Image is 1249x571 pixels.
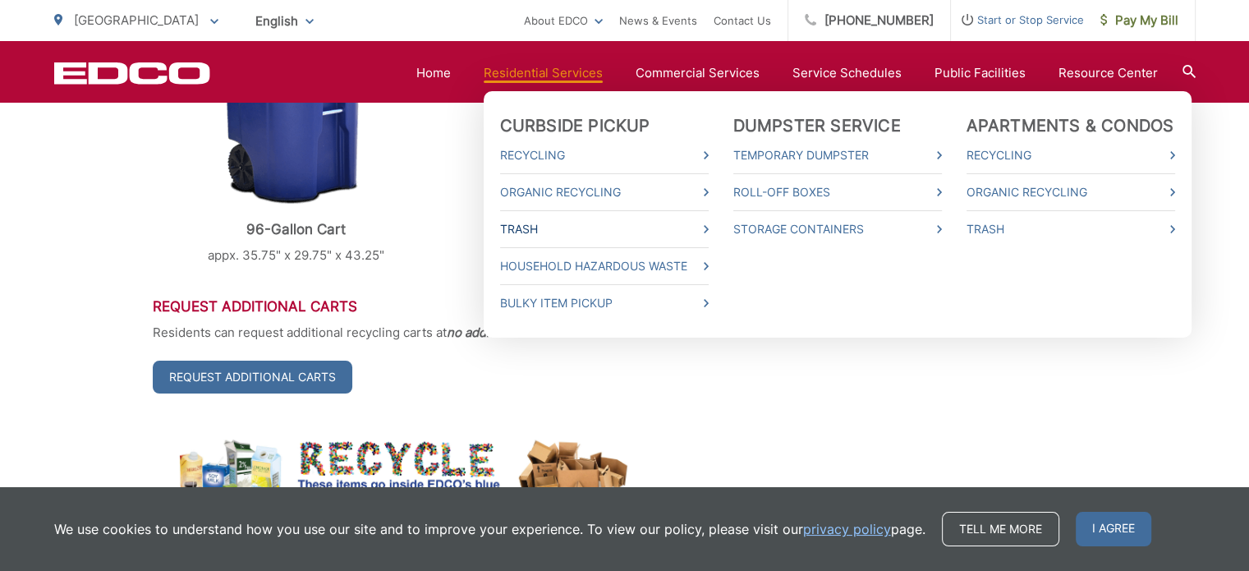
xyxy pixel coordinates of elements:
a: Resource Center [1058,63,1158,83]
a: Recycling [500,145,709,165]
span: Pay My Bill [1100,11,1178,30]
a: Service Schedules [792,63,902,83]
a: Organic Recycling [500,182,709,202]
a: Storage Containers [733,219,942,239]
a: privacy policy [803,519,891,539]
a: Curbside Pickup [500,116,650,136]
h3: Request Additional Carts [153,298,1097,315]
p: appx. 35.75" x 29.75" x 43.25" [153,246,440,265]
a: EDCD logo. Return to the homepage. [54,62,210,85]
a: Commercial Services [636,63,760,83]
a: Home [416,63,451,83]
a: Temporary Dumpster [733,145,942,165]
p: 96-Gallon Cart [153,221,440,237]
a: Public Facilities [934,63,1026,83]
p: Residents can request additional recycling carts at . [153,323,1097,343]
p: 64-Gallon Cart [480,221,768,237]
a: Residential Services [484,63,603,83]
a: Bulky Item Pickup [500,293,709,313]
a: Dumpster Service [733,116,901,136]
strong: no additional cost [447,325,549,340]
p: appx. 31.75" x 24.25" x 41.75" [480,246,768,265]
a: News & Events [619,11,697,30]
span: [GEOGRAPHIC_DATA] [74,12,199,28]
a: About EDCO [524,11,603,30]
a: Request Additional Carts [153,361,352,394]
a: Roll-Off Boxes [733,182,942,202]
span: English [243,7,326,35]
p: We use cookies to understand how you use our site and to improve your experience. To view our pol... [54,519,925,539]
a: Household Hazardous Waste [500,256,709,276]
a: Contact Us [714,11,771,30]
a: Trash [500,219,709,239]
